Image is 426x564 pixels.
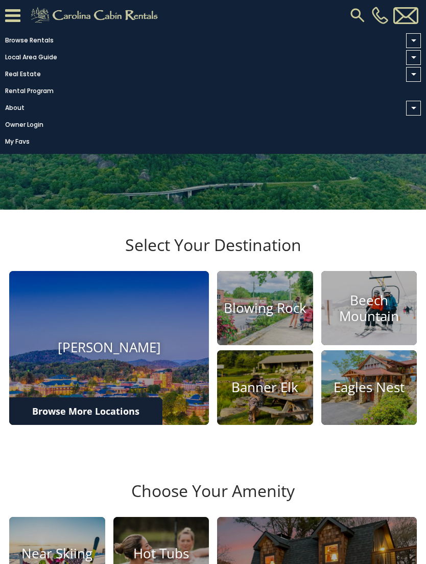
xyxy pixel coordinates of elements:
[113,546,209,562] h4: Hot Tubs
[26,5,167,26] img: Khaki-logo.png
[9,546,105,562] h4: Near Skiing
[217,350,313,424] a: Banner Elk
[321,350,417,424] a: Eagles Nest
[321,271,417,345] a: Beech Mountain
[9,340,209,356] h4: [PERSON_NAME]
[369,7,391,24] a: [PHONE_NUMBER]
[8,481,418,517] h3: Choose Your Amenity
[348,6,367,25] img: search-regular.svg
[321,379,417,395] h4: Eagles Nest
[217,271,313,345] a: Blowing Rock
[217,379,313,395] h4: Banner Elk
[8,235,418,271] h3: Select Your Destination
[321,292,417,324] h4: Beech Mountain
[9,271,209,424] a: [PERSON_NAME]
[217,300,313,316] h4: Blowing Rock
[9,397,162,425] a: Browse More Locations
